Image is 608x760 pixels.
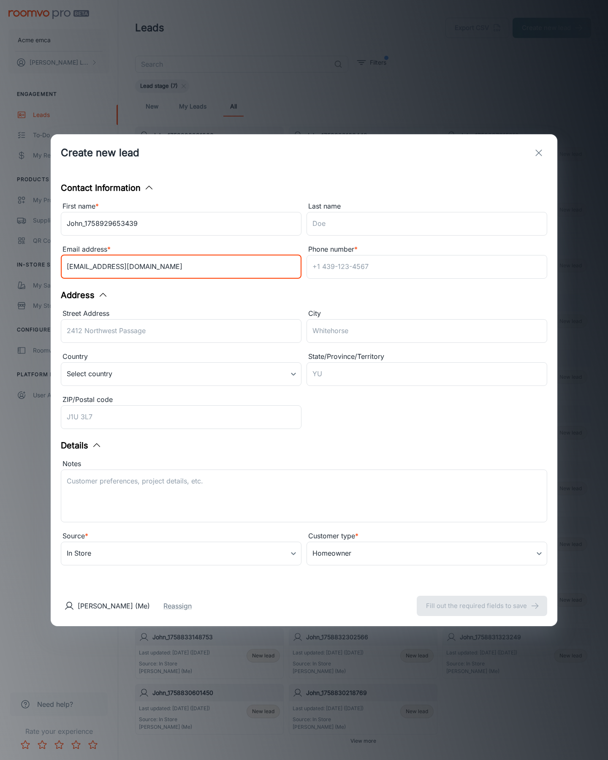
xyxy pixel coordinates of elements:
[61,145,139,160] h1: Create new lead
[61,255,301,279] input: myname@example.com
[307,531,547,542] div: Customer type
[61,319,301,343] input: 2412 Northwest Passage
[61,439,102,452] button: Details
[61,212,301,236] input: John
[307,212,547,236] input: Doe
[61,405,301,429] input: J1U 3L7
[61,351,301,362] div: Country
[307,542,547,565] div: Homeowner
[61,459,547,470] div: Notes
[61,542,301,565] div: In Store
[61,362,301,386] div: Select country
[530,144,547,161] button: exit
[307,308,547,319] div: City
[78,601,150,611] p: [PERSON_NAME] (Me)
[61,289,108,301] button: Address
[307,201,547,212] div: Last name
[307,362,547,386] input: YU
[307,351,547,362] div: State/Province/Territory
[163,601,192,611] button: Reassign
[61,244,301,255] div: Email address
[61,531,301,542] div: Source
[61,201,301,212] div: First name
[61,182,154,194] button: Contact Information
[307,255,547,279] input: +1 439-123-4567
[61,394,301,405] div: ZIP/Postal code
[307,319,547,343] input: Whitehorse
[61,308,301,319] div: Street Address
[307,244,547,255] div: Phone number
